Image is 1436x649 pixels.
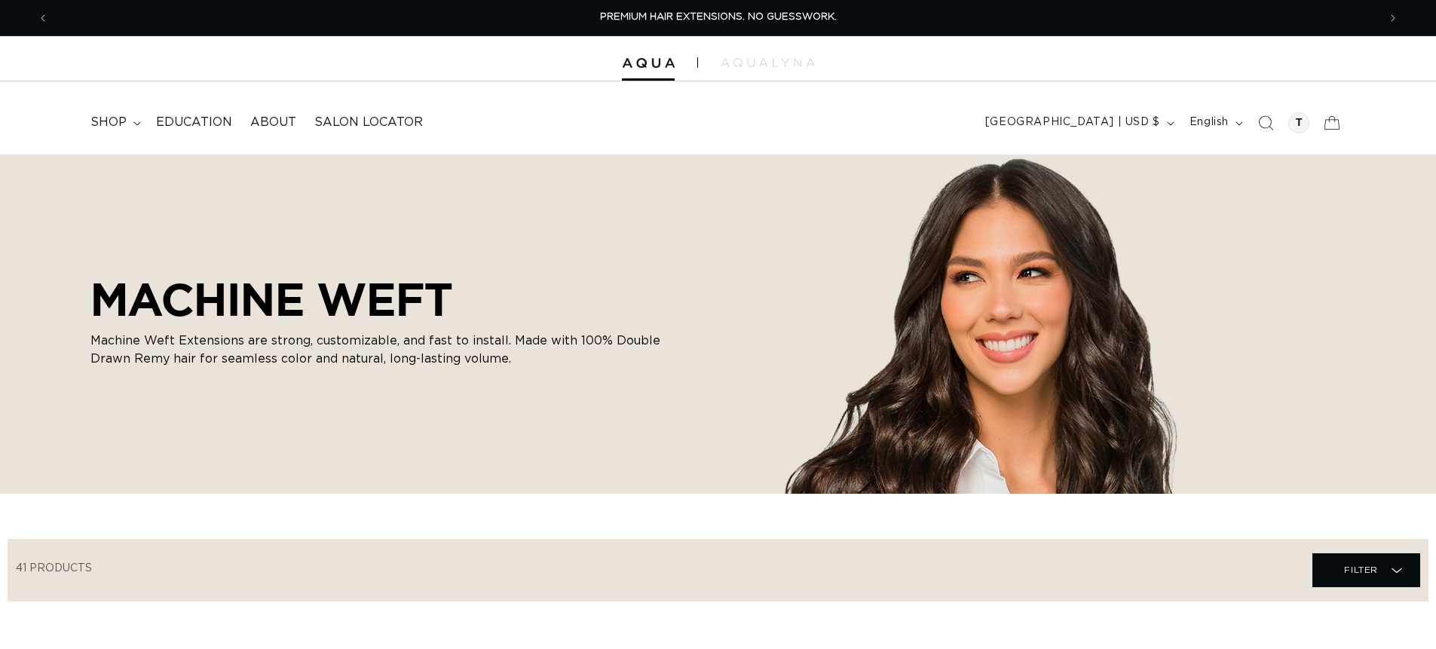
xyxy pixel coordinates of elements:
span: Education [156,115,232,130]
summary: shop [81,106,147,139]
button: Next announcement [1376,4,1410,32]
button: [GEOGRAPHIC_DATA] | USD $ [976,109,1180,137]
summary: Search [1249,106,1282,139]
a: About [241,106,305,139]
span: Salon Locator [314,115,423,130]
img: aqualyna.com [721,58,815,67]
h2: MACHINE WEFT [90,273,663,326]
a: Education [147,106,241,139]
span: shop [90,115,127,130]
span: [GEOGRAPHIC_DATA] | USD $ [985,115,1160,130]
span: English [1190,115,1229,130]
img: Aqua Hair Extensions [622,58,675,69]
p: Machine Weft Extensions are strong, customizable, and fast to install. Made with 100% Double Draw... [90,332,663,368]
span: About [250,115,296,130]
span: 41 products [16,563,92,574]
span: PREMIUM HAIR EXTENSIONS. NO GUESSWORK. [600,12,837,22]
summary: Filter [1312,553,1420,587]
button: English [1180,109,1249,137]
a: Salon Locator [305,106,432,139]
button: Previous announcement [26,4,60,32]
span: Filter [1344,556,1378,584]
